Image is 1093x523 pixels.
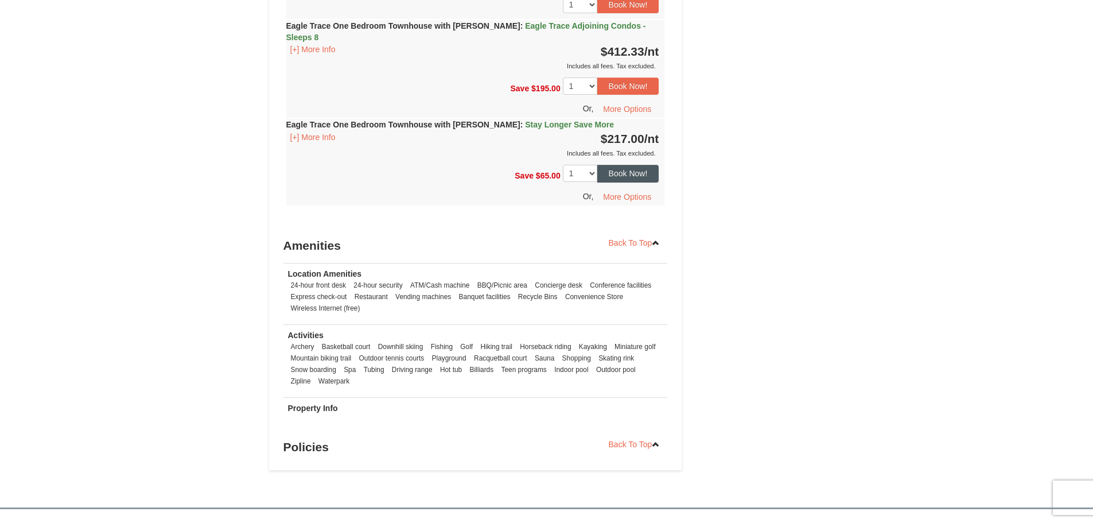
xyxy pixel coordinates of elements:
li: Playground [429,352,469,364]
span: : [520,120,523,129]
li: ATM/Cash machine [407,280,473,291]
h3: Amenities [283,234,668,257]
strong: Eagle Trace One Bedroom Townhouse with [PERSON_NAME] [286,120,614,129]
span: Or, [583,191,594,200]
li: Recycle Bins [515,291,561,303]
li: Archery [288,341,317,352]
button: [+] More Info [286,43,340,56]
div: Includes all fees. Tax excluded. [286,60,659,72]
button: [+] More Info [286,131,340,144]
li: 24-hour security [351,280,405,291]
div: Includes all fees. Tax excluded. [286,148,659,159]
li: Concierge desk [532,280,585,291]
li: Wireless Internet (free) [288,303,363,314]
li: Downhill skiing [375,341,426,352]
strong: Property Info [288,404,338,413]
li: Outdoor pool [593,364,639,375]
li: Banquet facilities [456,291,514,303]
li: Conference facilities [587,280,654,291]
span: /nt [644,45,659,58]
li: Golf [457,341,476,352]
span: $195.00 [531,84,561,93]
button: More Options [596,188,659,206]
li: Express check-out [288,291,350,303]
li: Racquetball court [471,352,530,364]
span: $65.00 [536,171,561,180]
li: Driving range [389,364,435,375]
button: Book Now! [597,165,659,182]
span: : [520,21,523,30]
li: Vending machines [392,291,454,303]
span: Eagle Trace Adjoining Condos - Sleeps 8 [286,21,646,42]
span: /nt [644,132,659,145]
li: Waterpark [316,375,352,387]
li: Hiking trail [477,341,515,352]
li: Tubing [361,364,387,375]
a: Back To Top [601,436,668,453]
strong: Eagle Trace One Bedroom Townhouse with [PERSON_NAME] [286,21,646,42]
h3: Policies [283,436,668,459]
li: 24-hour front desk [288,280,349,291]
li: Zipline [288,375,314,387]
strong: Activities [288,331,324,340]
span: Stay Longer Save More [525,120,614,129]
li: Kayaking [576,341,610,352]
span: $412.33 [601,45,644,58]
li: Miniature golf [612,341,658,352]
button: More Options [596,100,659,118]
li: Hot tub [437,364,465,375]
li: Mountain biking trail [288,352,355,364]
li: Sauna [532,352,557,364]
li: Horseback riding [517,341,574,352]
li: Outdoor tennis courts [356,352,427,364]
li: Spa [341,364,359,375]
button: Book Now! [597,78,659,95]
li: Convenience Store [562,291,626,303]
li: Fishing [428,341,456,352]
span: $217.00 [601,132,644,145]
span: Save [510,84,529,93]
li: Basketball court [319,341,374,352]
li: Restaurant [352,291,391,303]
span: Save [515,171,534,180]
li: Billiards [467,364,497,375]
li: BBQ/Picnic area [474,280,530,291]
li: Skating rink [596,352,637,364]
li: Teen programs [499,364,550,375]
a: Back To Top [601,234,668,251]
li: Snow boarding [288,364,339,375]
span: Or, [583,104,594,113]
li: Shopping [559,352,594,364]
strong: Location Amenities [288,269,362,278]
li: Indoor pool [551,364,592,375]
